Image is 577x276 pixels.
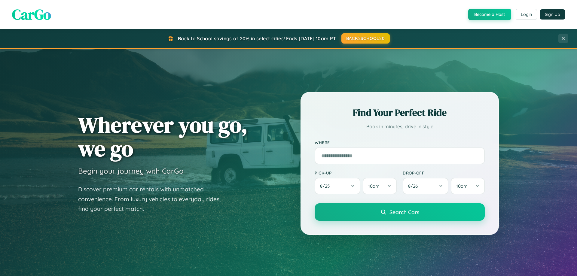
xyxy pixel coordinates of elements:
label: Pick-up [315,170,397,175]
span: 8 / 26 [408,183,421,189]
button: Search Cars [315,203,485,221]
h1: Wherever you go, we go [78,113,248,160]
button: 8/26 [403,178,448,194]
button: Login [516,9,537,20]
h3: Begin your journey with CarGo [78,166,184,175]
button: Become a Host [468,9,511,20]
button: Sign Up [540,9,565,20]
p: Book in minutes, drive in style [315,122,485,131]
label: Drop-off [403,170,485,175]
span: 10am [368,183,380,189]
span: CarGo [12,5,51,24]
h2: Find Your Perfect Ride [315,106,485,119]
span: 10am [456,183,468,189]
button: 10am [451,178,485,194]
button: BACK2SCHOOL20 [341,33,390,44]
p: Discover premium car rentals with unmatched convenience. From luxury vehicles to everyday rides, ... [78,184,228,214]
span: Back to School savings of 20% in select cities! Ends [DATE] 10am PT. [178,35,337,41]
button: 10am [363,178,397,194]
button: 8/25 [315,178,360,194]
label: Where [315,140,485,145]
span: 8 / 25 [320,183,333,189]
span: Search Cars [389,209,419,215]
